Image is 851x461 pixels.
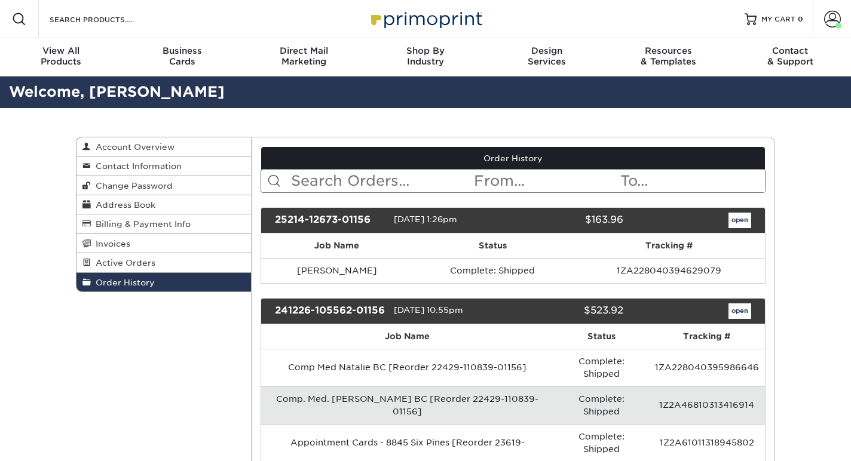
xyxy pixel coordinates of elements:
[366,6,485,32] img: Primoprint
[91,278,155,287] span: Order History
[730,38,851,76] a: Contact& Support
[261,386,555,424] td: Comp. Med. [PERSON_NAME] BC [Reorder 22429-110839-01156]
[486,38,608,76] a: DesignServices
[649,349,765,386] td: 1ZA228040395986646
[728,213,751,228] a: open
[619,170,765,192] input: To...
[554,349,649,386] td: Complete: Shipped
[394,214,457,224] span: [DATE] 1:26pm
[76,176,251,195] a: Change Password
[261,258,413,283] td: [PERSON_NAME]
[394,305,463,315] span: [DATE] 10:55pm
[91,161,182,171] span: Contact Information
[48,12,165,26] input: SEARCH PRODUCTS.....
[554,324,649,349] th: Status
[473,170,619,192] input: From...
[76,156,251,176] a: Contact Information
[365,45,486,67] div: Industry
[91,239,130,248] span: Invoices
[573,258,765,283] td: 1ZA228040394629079
[730,45,851,67] div: & Support
[730,45,851,56] span: Contact
[91,258,155,268] span: Active Orders
[728,303,751,319] a: open
[504,213,632,228] div: $163.96
[608,45,729,67] div: & Templates
[261,233,413,258] th: Job Name
[243,45,365,67] div: Marketing
[261,324,555,349] th: Job Name
[608,38,729,76] a: Resources& Templates
[91,181,173,190] span: Change Password
[76,234,251,253] a: Invoices
[76,137,251,156] a: Account Overview
[290,170,473,192] input: Search Orders...
[261,349,555,386] td: Comp Med Natalie BC [Reorder 22429-110839-01156]
[798,15,803,23] span: 0
[266,303,394,319] div: 241226-105562-01156
[413,233,573,258] th: Status
[486,45,608,67] div: Services
[243,38,365,76] a: Direct MailMarketing
[91,219,191,229] span: Billing & Payment Info
[761,14,795,24] span: MY CART
[76,214,251,233] a: Billing & Payment Info
[121,45,243,56] span: Business
[649,386,765,424] td: 1Z2A46810313416914
[608,45,729,56] span: Resources
[91,142,175,152] span: Account Overview
[573,233,765,258] th: Tracking #
[413,258,573,283] td: Complete: Shipped
[649,324,765,349] th: Tracking #
[76,253,251,272] a: Active Orders
[243,45,365,56] span: Direct Mail
[486,45,608,56] span: Design
[261,147,766,170] a: Order History
[76,273,251,291] a: Order History
[266,213,394,228] div: 25214-12673-01156
[121,45,243,67] div: Cards
[76,195,251,214] a: Address Book
[365,45,486,56] span: Shop By
[121,38,243,76] a: BusinessCards
[504,303,632,319] div: $523.92
[554,386,649,424] td: Complete: Shipped
[91,200,155,210] span: Address Book
[365,38,486,76] a: Shop ByIndustry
